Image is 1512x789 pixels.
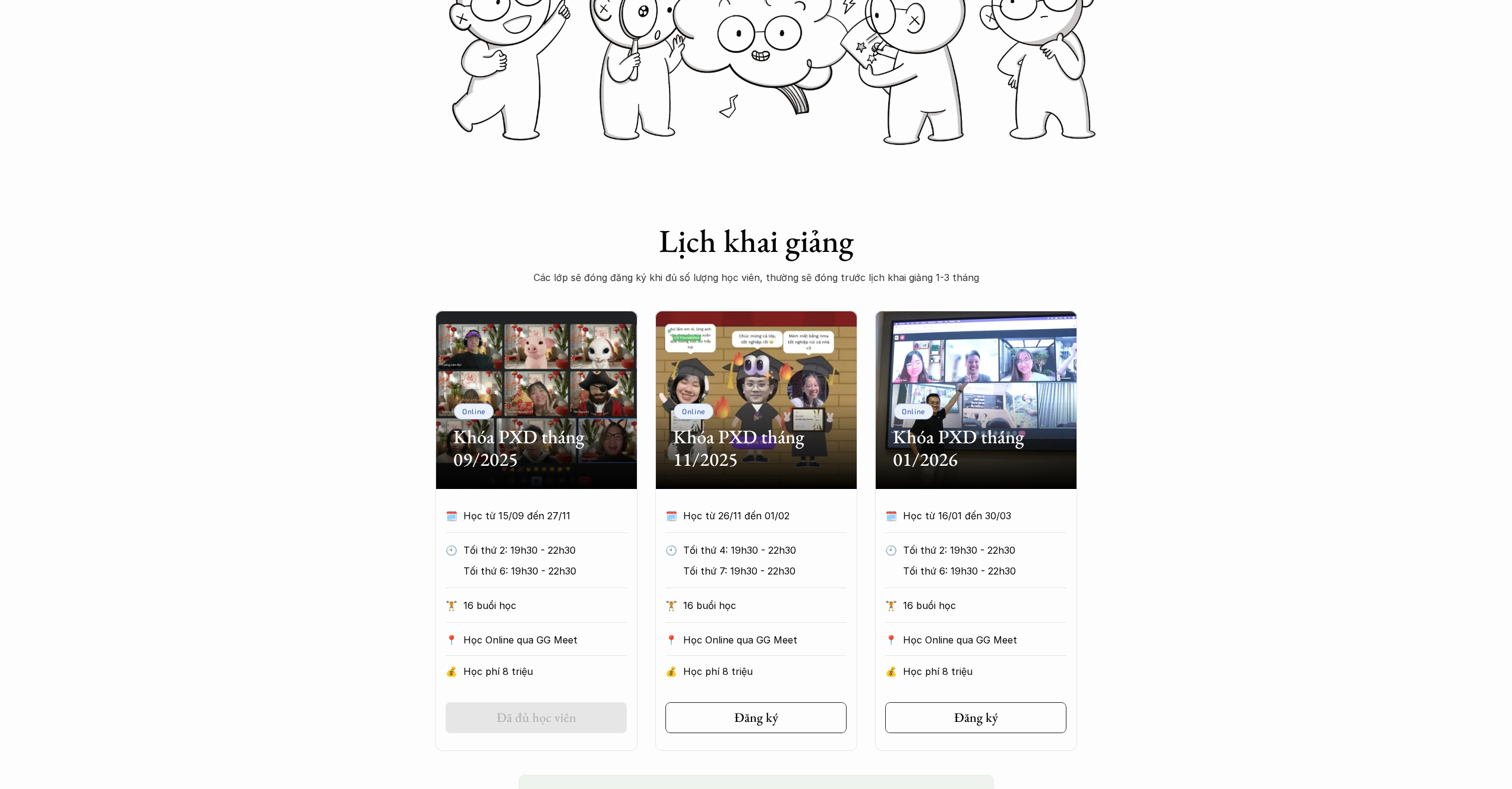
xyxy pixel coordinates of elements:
p: 🏋️ [665,597,677,614]
p: 🕙 [446,541,457,559]
p: 🗓️ [885,507,897,525]
p: 🕙 [885,541,897,559]
p: Online [902,407,925,415]
h2: Khóa PXD tháng 09/2025 [453,425,620,471]
p: 💰 [665,662,677,680]
p: Học từ 16/01 đến 30/03 [903,507,1044,525]
p: Online [682,407,705,415]
p: Học từ 26/11 đến 01/02 [683,507,825,525]
h1: Lịch khai giảng [519,222,994,260]
p: Học Online qua GG Meet [903,631,1066,649]
p: Học từ 15/09 đến 27/11 [463,507,605,525]
p: 📍 [665,635,677,646]
a: Đăng ký [665,702,847,733]
a: Đăng ký [885,702,1066,733]
p: 📍 [885,635,897,646]
h5: Đăng ký [954,710,998,725]
p: Tối thứ 2: 19h30 - 22h30 [903,541,1066,559]
p: 🗓️ [446,507,457,525]
p: Học Online qua GG Meet [683,631,847,649]
h5: Đã đủ học viên [497,710,576,725]
p: Tối thứ 7: 19h30 - 22h30 [683,562,847,580]
p: Học phí 8 triệu [463,662,627,680]
p: 🗓️ [665,507,677,525]
h5: Đăng ký [734,710,778,725]
p: Tối thứ 6: 19h30 - 22h30 [903,562,1066,580]
h2: Khóa PXD tháng 01/2026 [893,425,1059,471]
p: Học phí 8 triệu [903,662,1066,680]
p: Tối thứ 2: 19h30 - 22h30 [463,541,627,559]
p: 16 buổi học [683,597,847,614]
p: 16 buổi học [463,597,627,614]
h2: Khóa PXD tháng 11/2025 [673,425,839,471]
p: 🏋️ [446,597,457,614]
p: Học Online qua GG Meet [463,631,627,649]
p: 💰 [885,662,897,680]
p: Học phí 8 triệu [683,662,847,680]
p: 16 buổi học [903,597,1066,614]
p: 🏋️ [885,597,897,614]
p: Các lớp sẽ đóng đăng ký khi đủ số lượng học viên, thường sẽ đóng trước lịch khai giảng 1-3 tháng [519,269,994,286]
p: 📍 [446,635,457,646]
p: 💰 [446,662,457,680]
p: 🕙 [665,541,677,559]
p: Tối thứ 4: 19h30 - 22h30 [683,541,847,559]
p: Tối thứ 6: 19h30 - 22h30 [463,562,627,580]
p: Online [462,407,485,415]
